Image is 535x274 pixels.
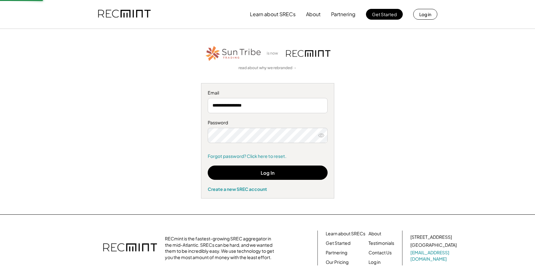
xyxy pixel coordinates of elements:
a: Contact Us [369,250,392,256]
a: [EMAIL_ADDRESS][DOMAIN_NAME] [410,250,458,262]
img: recmint-logotype%403x.png [286,50,330,57]
button: Learn about SRECs [250,8,296,21]
div: [STREET_ADDRESS] [410,234,452,240]
img: STT_Horizontal_Logo%2B-%2BColor.png [205,45,262,62]
button: Log in [413,9,437,20]
a: read about why we rebranded → [238,65,297,71]
a: Get Started [326,240,350,246]
img: recmint-logotype%403x.png [98,3,151,25]
button: About [306,8,321,21]
div: is now [265,51,283,56]
button: Log In [208,166,328,180]
div: Create a new SREC account [208,186,328,192]
a: Log in [369,259,381,265]
button: Get Started [366,9,403,20]
a: Partnering [326,250,347,256]
button: Partnering [331,8,356,21]
div: Password [208,120,328,126]
a: Our Pricing [326,259,349,265]
div: RECmint is the fastest-growing SREC aggregator in the mid-Atlantic. SRECs can be hard, and we wan... [165,236,277,260]
a: Testimonials [369,240,394,246]
a: About [369,231,381,237]
img: recmint-logotype%403x.png [103,237,157,259]
a: Learn about SRECs [326,231,365,237]
div: [GEOGRAPHIC_DATA] [410,242,457,248]
div: Email [208,90,328,96]
a: Forgot password? Click here to reset. [208,153,328,160]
